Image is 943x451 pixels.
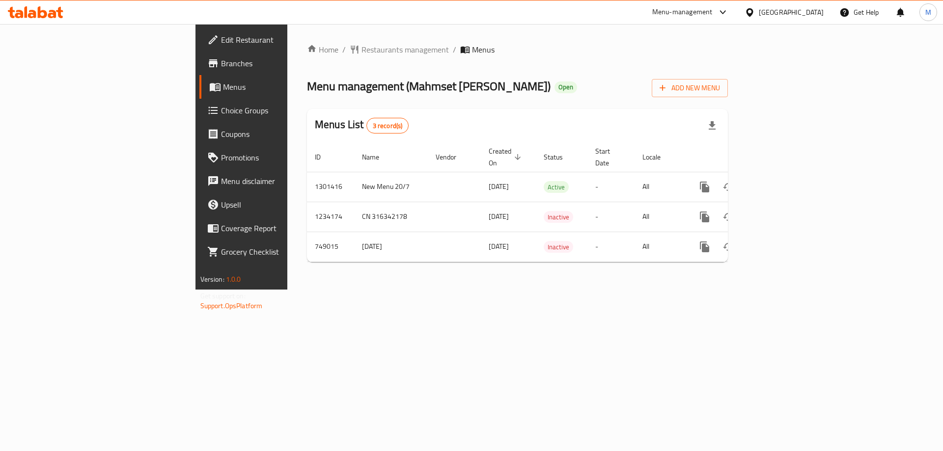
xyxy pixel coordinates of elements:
span: Menu management ( Mahmset [PERSON_NAME] ) [307,75,551,97]
a: Branches [199,52,353,75]
h2: Menus List [315,117,409,133]
button: more [693,235,717,259]
div: Open [555,81,577,93]
span: Grocery Checklist [221,246,345,258]
td: - [587,202,635,232]
span: ID [315,151,333,163]
div: Export file [700,114,724,137]
li: / [453,44,456,55]
span: Add New Menu [660,82,720,94]
div: Inactive [544,211,573,223]
table: enhanced table [307,142,795,262]
span: Promotions [221,152,345,163]
a: Edit Restaurant [199,28,353,52]
div: Menu-management [652,6,713,18]
span: Get support on: [200,290,246,302]
div: Inactive [544,241,573,253]
span: [DATE] [489,240,509,253]
td: All [635,202,685,232]
span: Version: [200,273,224,286]
td: CN 316342178 [354,202,428,232]
span: Coupons [221,128,345,140]
span: 3 record(s) [367,121,409,131]
td: All [635,232,685,262]
span: Status [544,151,576,163]
td: - [587,172,635,202]
div: Active [544,181,569,193]
span: Menus [223,81,345,93]
span: 1.0.0 [226,273,241,286]
span: Upsell [221,199,345,211]
a: Choice Groups [199,99,353,122]
span: [DATE] [489,210,509,223]
a: Support.OpsPlatform [200,299,263,312]
span: Menus [472,44,495,55]
span: Created On [489,145,524,169]
span: Restaurants management [361,44,449,55]
a: Promotions [199,146,353,169]
button: Change Status [717,205,740,229]
button: Add New Menu [652,79,728,97]
span: Start Date [595,145,623,169]
div: [GEOGRAPHIC_DATA] [759,7,824,18]
nav: breadcrumb [307,44,728,55]
td: [DATE] [354,232,428,262]
span: Edit Restaurant [221,34,345,46]
span: Menu disclaimer [221,175,345,187]
td: All [635,172,685,202]
span: Open [555,83,577,91]
a: Upsell [199,193,353,216]
a: Coverage Report [199,216,353,240]
button: more [693,205,717,229]
a: Restaurants management [350,44,449,55]
span: Name [362,151,392,163]
button: more [693,175,717,199]
td: - [587,232,635,262]
div: Total records count [366,118,409,133]
span: Active [544,182,569,193]
span: Choice Groups [221,105,345,116]
span: Vendor [436,151,469,163]
span: M [925,7,931,18]
a: Menu disclaimer [199,169,353,193]
th: Actions [685,142,795,172]
span: Locale [642,151,673,163]
a: Grocery Checklist [199,240,353,264]
span: [DATE] [489,180,509,193]
span: Inactive [544,241,573,253]
td: New Menu 20/7 [354,172,428,202]
span: Coverage Report [221,222,345,234]
button: Change Status [717,175,740,199]
a: Coupons [199,122,353,146]
span: Inactive [544,212,573,223]
button: Change Status [717,235,740,259]
span: Branches [221,57,345,69]
a: Menus [199,75,353,99]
